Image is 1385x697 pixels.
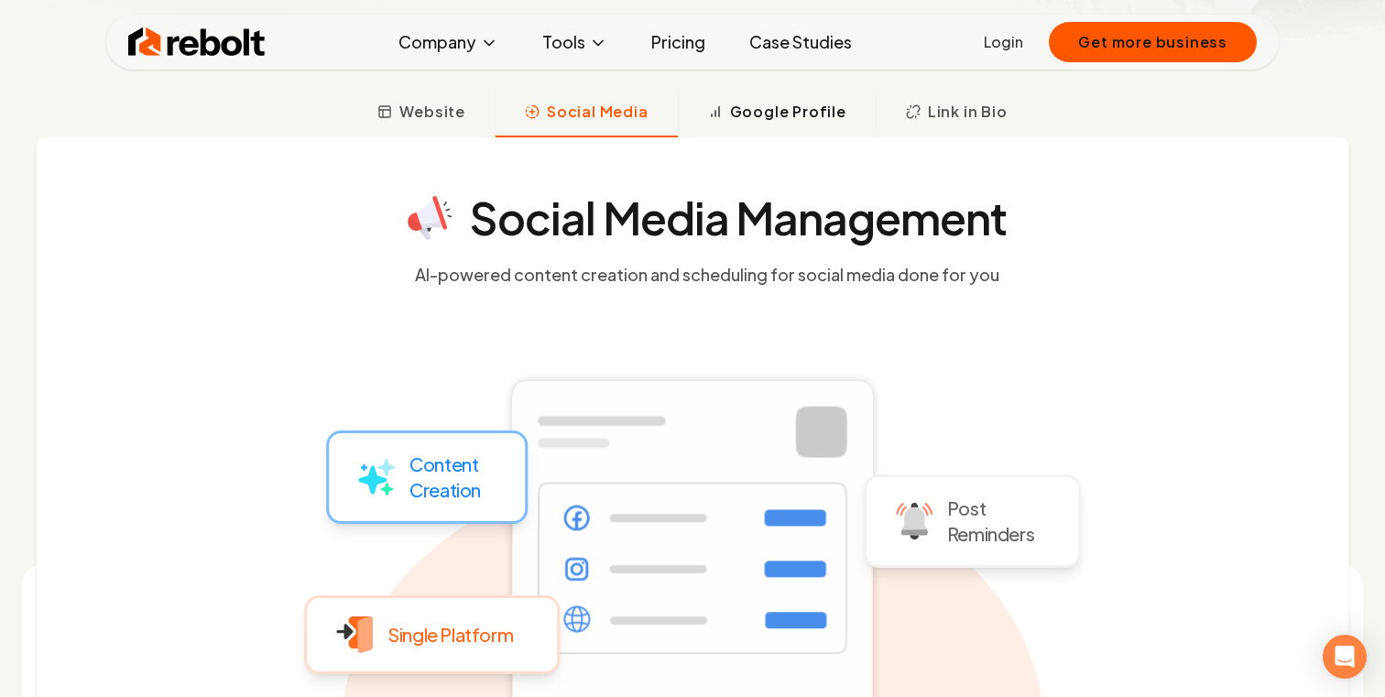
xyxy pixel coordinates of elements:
[547,101,649,123] span: Social Media
[876,90,1037,137] button: Link in Bio
[1049,22,1257,62] button: Get more business
[399,101,465,123] span: Website
[735,24,867,60] a: Case Studies
[637,24,720,60] a: Pricing
[1323,635,1367,679] div: Open Intercom Messenger
[470,196,1007,240] h4: Social Media Management
[984,31,1023,53] a: Login
[528,24,622,60] button: Tools
[947,496,1034,547] p: Post Reminders
[495,90,678,137] button: Social Media
[387,622,513,648] p: Single Platform
[348,90,495,137] button: Website
[928,101,1008,123] span: Link in Bio
[384,24,513,60] button: Company
[730,101,846,123] span: Google Profile
[678,90,876,137] button: Google Profile
[128,24,266,60] img: Rebolt Logo
[409,452,481,503] p: Content Creation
